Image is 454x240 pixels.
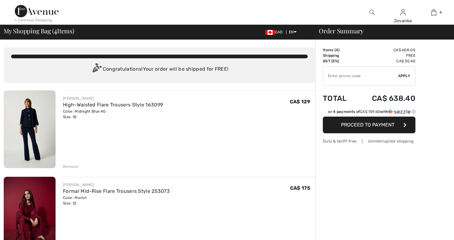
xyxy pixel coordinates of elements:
[63,164,78,169] div: Remove
[63,188,170,194] a: Formal Mid-Rise Flare Trousers Style 253073
[290,185,310,191] span: CA$ 175
[400,9,406,15] a: Sign In
[90,63,103,76] img: Congratulation2.svg
[15,5,59,17] img: 1ère Avenue
[356,53,415,58] td: Free
[4,90,56,168] img: High-Waisted Flare Trousers Style 163099
[388,18,418,24] div: Jovanka
[388,109,410,114] img: Sezzle
[356,88,415,109] td: CA$ 638.40
[63,109,163,120] div: Color: Midnight Blue 40 Size: 10
[323,53,356,58] td: Shipping
[63,195,170,206] div: Color: Merlot Size: 12
[15,17,52,23] div: < Continue Shopping
[341,122,394,128] span: Proceed to Payment
[265,30,285,34] span: CAD
[323,138,415,144] div: Duty & tariff-free | Uninterrupted shipping
[369,9,375,16] img: search the website
[336,48,338,52] span: 4
[323,117,415,133] button: Proceed to Payment
[323,109,415,117] div: or 4 payments ofCA$ 159.60withSezzle Click to learn more about Sezzle
[290,99,310,105] span: CA$ 129
[431,9,436,16] img: My Bag
[328,109,415,114] div: or 4 payments of with
[356,47,415,53] td: CA$ 608.00
[323,67,398,85] input: Promo code
[54,26,57,34] span: 4
[265,30,275,35] img: Canadian Dollar
[323,47,356,53] td: Items ( )
[439,10,442,15] span: 4
[63,182,170,188] div: [PERSON_NAME]
[63,96,163,101] div: [PERSON_NAME]
[311,28,450,34] div: Order Summary
[4,28,74,34] span: My Shopping Bag ( Items)
[360,110,380,114] span: CA$ 159.60
[400,9,406,16] img: My Info
[11,63,308,76] div: Congratulations! Your order will be shipped for FREE!
[323,88,356,109] td: Total
[323,58,356,64] td: GST (5%)
[419,9,449,16] a: 4
[398,73,410,79] span: Apply
[289,30,297,34] span: EN
[63,102,163,108] a: High-Waisted Flare Trousers Style 163099
[356,58,415,64] td: CA$ 30.40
